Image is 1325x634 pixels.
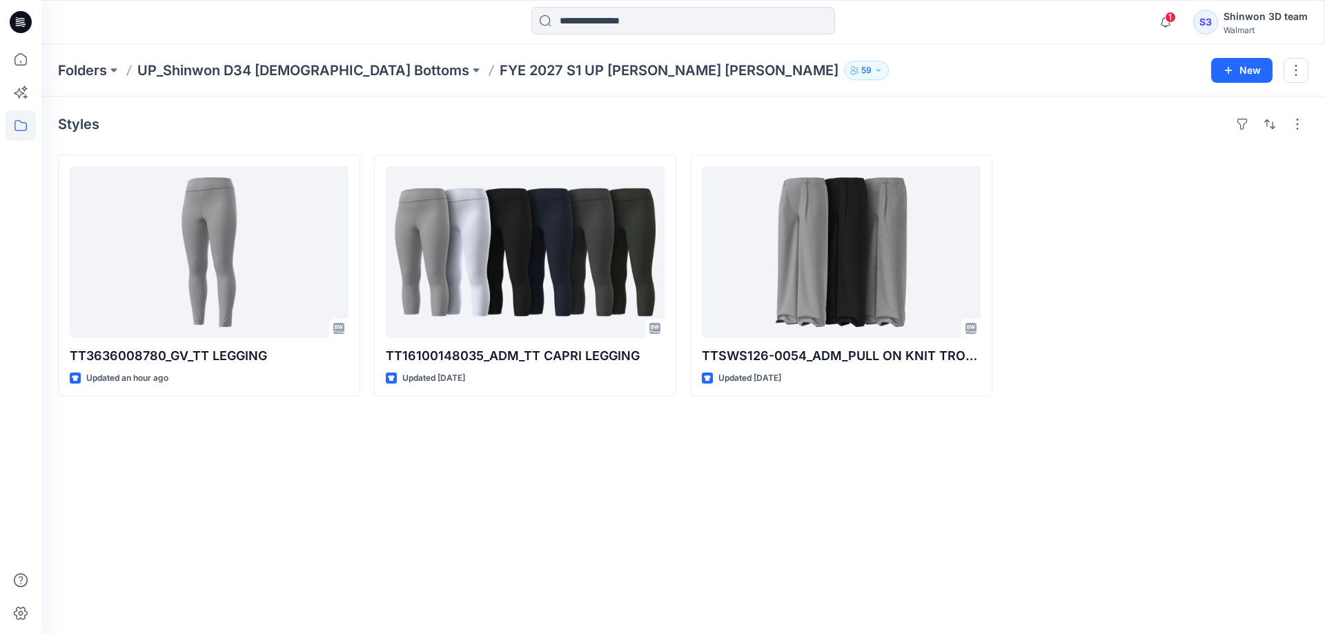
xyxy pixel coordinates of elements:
[386,166,665,338] a: TT16100148035_ADM_TT CAPRI LEGGING
[86,371,168,386] p: Updated an hour ago
[500,61,838,80] p: FYE 2027 S1 UP [PERSON_NAME] [PERSON_NAME]
[70,346,349,366] p: TT3636008780_GV_TT LEGGING
[58,116,99,132] h4: Styles
[70,166,349,338] a: TT3636008780_GV_TT LEGGING
[1211,58,1273,83] button: New
[861,63,872,78] p: 59
[1165,12,1176,23] span: 1
[844,61,889,80] button: 59
[702,346,981,366] p: TTSWS126-0054_ADM_PULL ON KNIT TROUSER
[58,61,107,80] a: Folders
[718,371,781,386] p: Updated [DATE]
[137,61,469,80] a: UP_Shinwon D34 [DEMOGRAPHIC_DATA] Bottoms
[1224,25,1308,35] div: Walmart
[1224,8,1308,25] div: Shinwon 3D team
[402,371,465,386] p: Updated [DATE]
[702,166,981,338] a: TTSWS126-0054_ADM_PULL ON KNIT TROUSER
[386,346,665,366] p: TT16100148035_ADM_TT CAPRI LEGGING
[1193,10,1218,34] div: S3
